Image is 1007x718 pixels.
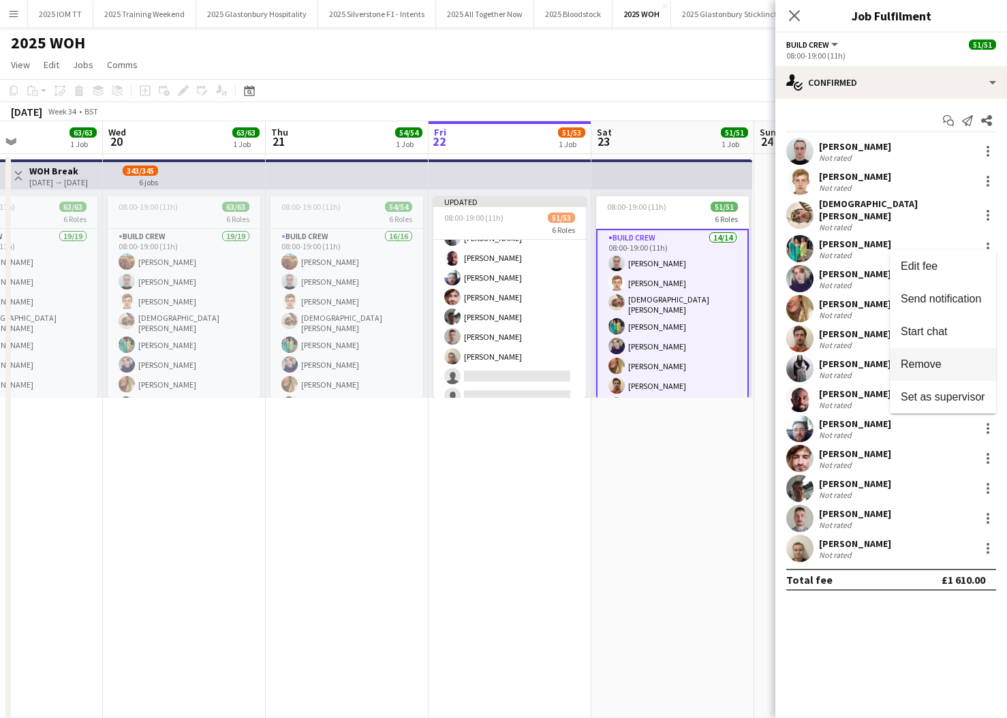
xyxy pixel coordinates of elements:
[890,348,996,381] button: Remove
[901,358,942,370] span: Remove
[901,391,985,403] span: Set as supervisor
[890,250,996,283] button: Edit fee
[890,381,996,413] button: Set as supervisor
[890,315,996,348] button: Start chat
[901,326,947,337] span: Start chat
[901,293,981,305] span: Send notification
[901,260,938,272] span: Edit fee
[890,283,996,315] button: Send notification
